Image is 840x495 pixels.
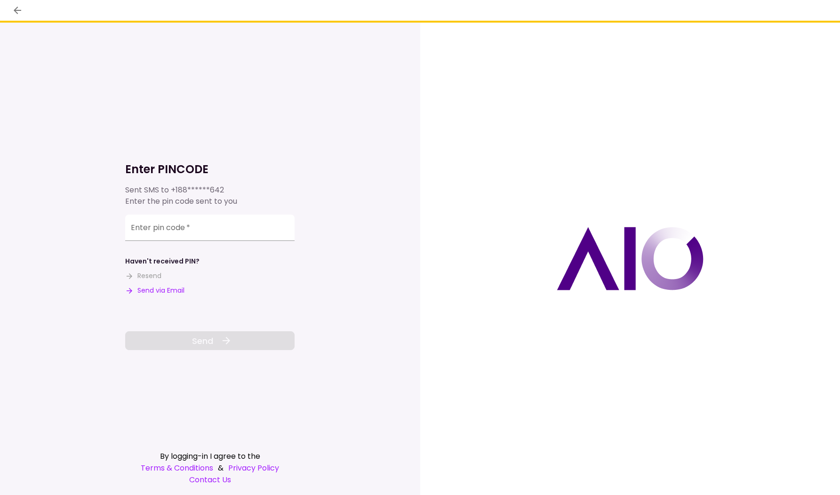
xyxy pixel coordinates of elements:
button: Resend [125,271,161,281]
div: Sent SMS to Enter the pin code sent to you [125,184,295,207]
a: Contact Us [125,474,295,486]
span: Send [192,335,213,347]
div: By logging-in I agree to the [125,450,295,462]
a: Privacy Policy [228,462,279,474]
img: AIO logo [557,227,704,290]
div: & [125,462,295,474]
a: Terms & Conditions [141,462,213,474]
button: back [9,2,25,18]
button: Send via Email [125,286,184,295]
h1: Enter PINCODE [125,162,295,177]
div: Haven't received PIN? [125,256,200,266]
button: Send [125,331,295,350]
